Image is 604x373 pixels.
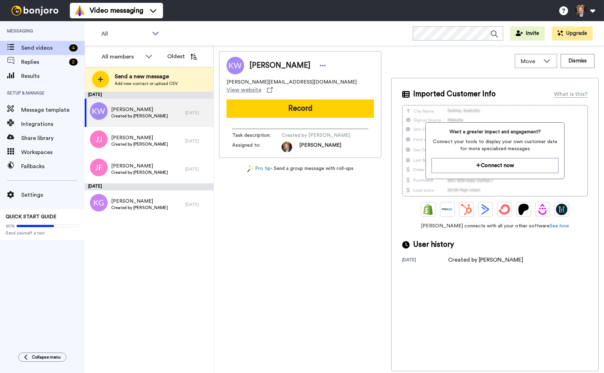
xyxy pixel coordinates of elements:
img: d8abfa2c-9b22-46bb-b0eb-e6997ea9739a-1704664604.jpg [282,142,292,152]
span: [PERSON_NAME] [111,163,168,170]
div: [DATE] [185,138,210,144]
button: Upgrade [552,26,593,41]
span: [PERSON_NAME] connects with all your other software [402,222,588,230]
button: Collapse menu [18,353,66,362]
span: Replies [21,58,66,66]
span: Created by [PERSON_NAME] [111,113,168,119]
span: Collapse menu [32,354,61,360]
span: [PERSON_NAME] [249,60,310,71]
div: 4 [69,44,78,51]
div: [DATE] [402,257,448,264]
span: [PERSON_NAME] [111,106,168,113]
span: Move [521,57,540,66]
span: Task description : [232,132,282,139]
span: Settings [21,191,85,199]
span: Send videos [21,44,66,52]
div: [DATE] [185,166,210,172]
div: Created by [PERSON_NAME] [448,256,523,264]
span: Created by [PERSON_NAME] [111,205,168,210]
span: Send a new message [115,72,178,81]
img: kw.png [90,102,108,120]
button: Oldest [162,49,203,63]
span: Imported Customer Info [413,89,496,99]
span: All [101,30,149,38]
span: 60% [6,223,15,229]
a: Pro tip [247,165,271,172]
span: [PERSON_NAME] [111,134,168,141]
img: kg.png [90,194,108,212]
span: Results [21,72,85,80]
span: View website [226,86,261,94]
button: Connect now [431,158,558,173]
img: ActiveCampaign [480,204,491,215]
span: Message template [21,106,85,114]
a: View website [226,86,273,94]
img: Image of Ken Warrick [226,57,244,74]
span: Share library [21,134,85,142]
span: User history [413,239,454,250]
span: Video messaging [90,6,143,16]
span: [PERSON_NAME][EMAIL_ADDRESS][DOMAIN_NAME] [226,79,357,86]
div: [DATE] [85,183,213,190]
div: 2 [69,59,78,66]
div: What is this? [554,90,588,98]
img: GoHighLevel [556,204,567,215]
span: [PERSON_NAME] [111,198,168,205]
a: See how [550,224,569,228]
img: Hubspot [461,204,472,215]
span: Created by [PERSON_NAME] [282,132,350,139]
span: Send yourself a test [6,230,79,236]
img: Patreon [518,204,529,215]
img: Shopify [423,204,434,215]
span: Assigned to: [232,142,282,152]
div: [DATE] [85,92,213,99]
span: Created by [PERSON_NAME] [111,141,168,147]
span: [PERSON_NAME] [299,142,341,152]
img: jj.png [90,130,108,148]
span: Connect your tools to display your own customer data for more specialized messages [431,138,558,152]
div: All members [102,53,142,61]
span: Integrations [21,120,85,128]
img: Ontraport [442,204,453,215]
span: Created by [PERSON_NAME] [111,170,168,175]
span: Add new contact or upload CSV [115,81,178,86]
span: Fallbacks [21,162,85,171]
span: QUICK START GUIDE [6,214,56,219]
div: - Send a group message with roll-ups [219,165,381,172]
img: Drip [537,204,548,215]
div: [DATE] [185,110,210,116]
img: jf.png [90,159,108,176]
span: Workspaces [21,148,85,157]
div: [DATE] [185,202,210,207]
img: ConvertKit [499,204,510,215]
img: bj-logo-header-white.svg [8,6,61,16]
img: magic-wand.svg [247,165,254,172]
button: Record [226,99,374,118]
button: Invite [510,26,545,41]
button: Dismiss [561,54,594,68]
span: Want a greater impact and engagement? [431,128,558,135]
img: vm-color.svg [74,5,85,16]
